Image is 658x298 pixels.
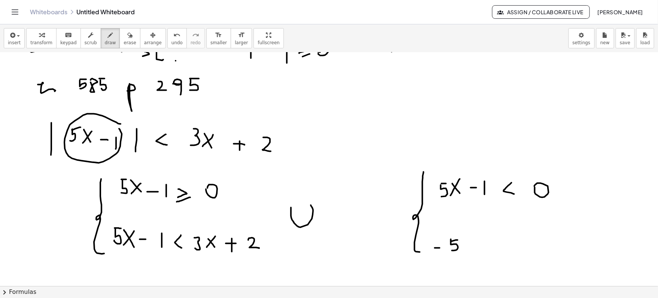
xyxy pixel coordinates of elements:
button: save [616,28,635,48]
button: scrub [81,28,101,48]
span: settings [573,40,591,45]
button: keyboardkeypad [56,28,81,48]
span: undo [172,40,183,45]
span: smaller [210,40,227,45]
span: redo [191,40,201,45]
span: [PERSON_NAME] [597,9,643,15]
span: Assign / Collaborate Live [498,9,583,15]
button: new [596,28,614,48]
i: redo [192,31,199,40]
button: redoredo [187,28,205,48]
i: format_size [215,31,222,40]
button: insert [4,28,25,48]
button: load [636,28,654,48]
span: fullscreen [258,40,279,45]
span: arrange [144,40,162,45]
span: erase [124,40,136,45]
button: arrange [140,28,166,48]
i: format_size [238,31,245,40]
button: format_sizelarger [231,28,252,48]
i: undo [173,31,181,40]
span: insert [8,40,21,45]
a: Whiteboards [30,8,67,16]
span: new [600,40,610,45]
button: undoundo [167,28,187,48]
span: keypad [60,40,77,45]
button: erase [119,28,140,48]
button: settings [568,28,595,48]
span: transform [30,40,52,45]
span: load [640,40,650,45]
button: [PERSON_NAME] [591,5,649,19]
button: draw [101,28,120,48]
button: transform [26,28,57,48]
span: larger [235,40,248,45]
button: fullscreen [254,28,283,48]
span: scrub [85,40,97,45]
button: Toggle navigation [9,6,21,18]
span: save [620,40,630,45]
button: format_sizesmaller [206,28,231,48]
i: keyboard [65,31,72,40]
button: Assign / Collaborate Live [492,5,590,19]
span: draw [105,40,116,45]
